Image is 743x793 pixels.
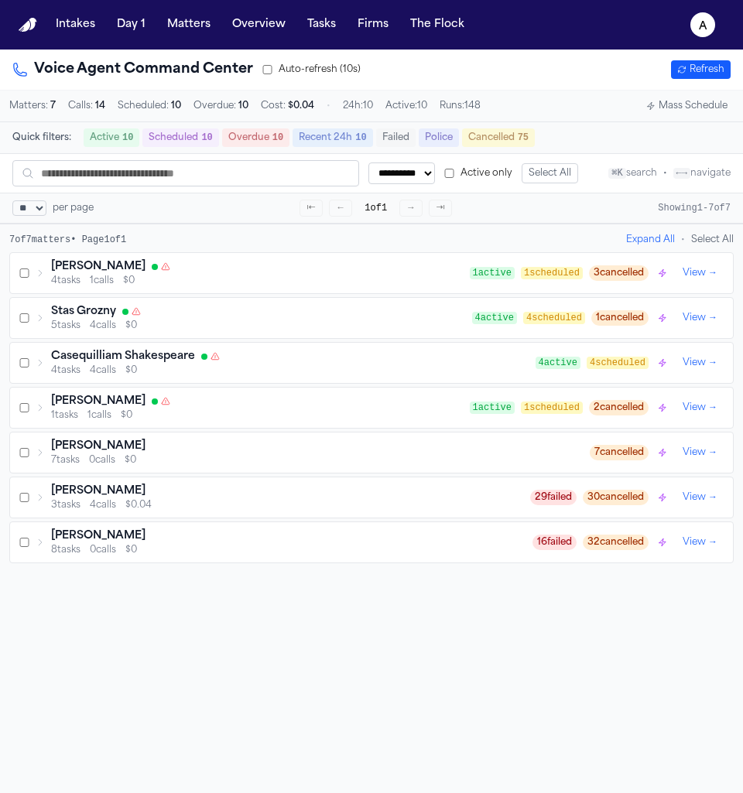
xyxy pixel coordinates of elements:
span: 1 active [470,402,515,414]
span: 14 [95,101,105,111]
img: Finch Logo [19,18,37,32]
span: Active: 10 [385,100,427,112]
button: View → [676,354,724,372]
span: • [663,169,667,178]
span: 7 tasks [51,454,80,467]
button: Overdue10 [222,128,289,147]
button: Select All [522,163,578,183]
span: 29 failed [530,490,577,505]
button: Overview [226,11,292,39]
button: View → [676,443,724,462]
h3: [PERSON_NAME] [51,528,146,544]
button: Refresh [671,60,731,79]
span: 1 scheduled [521,402,583,414]
span: 5 tasks [51,320,80,332]
button: Scheduled10 [142,128,218,147]
button: Police [419,128,459,147]
span: 10 [238,101,248,111]
button: View → [676,309,724,327]
span: 7 [50,101,56,111]
span: • [681,234,685,246]
span: Calls: [68,100,105,112]
button: View → [676,488,724,507]
span: 1 cancelled [591,310,649,326]
span: 4 calls [90,364,116,377]
button: Active10 [84,128,139,147]
h1: Voice Agent Command Center [12,59,253,80]
button: Cancelled75 [462,128,535,147]
button: View → [676,264,724,282]
label: Auto-refresh (10s) [262,63,361,76]
span: 1 calls [87,409,111,422]
span: 30 cancelled [583,490,649,505]
button: Trigger police scheduler [655,400,670,415]
button: Mass Schedule [640,97,734,115]
span: 10 [355,132,366,143]
button: Matters [161,11,217,39]
span: $0 [123,275,135,287]
h3: Casequilliam Shakespeare [51,349,195,364]
div: [PERSON_NAME]4tasks1calls$01active1scheduled3cancelledView → [10,253,733,293]
span: 1 calls [90,275,114,287]
span: $0 [121,409,132,422]
span: 1 scheduled [521,267,583,279]
span: Scheduled: [118,100,181,112]
kbd: ←→ [673,168,690,179]
button: Select All [691,234,734,246]
div: Casequilliam Shakespeare4tasks4calls$04active4scheduledView → [10,343,733,383]
span: $0.04 [125,499,152,511]
span: 4 tasks [51,364,80,377]
div: search navigate [608,167,731,179]
button: Trigger police scheduler [655,490,670,505]
span: 10 [122,132,133,143]
span: 4 calls [90,320,116,332]
h3: [PERSON_NAME] [51,439,146,454]
span: 1 tasks [51,409,78,422]
h3: Stas Grozny [51,304,116,320]
button: The Flock [404,11,471,39]
span: Overdue: [193,100,248,112]
span: Matters: [9,100,56,112]
button: Trigger police scheduler [655,355,670,371]
div: [PERSON_NAME]3tasks4calls$0.0429failed30cancelledView → [10,477,733,518]
span: 2 cancelled [589,400,649,415]
label: Active only [444,167,512,179]
button: Firms [351,11,395,39]
span: per page [53,202,94,214]
button: ⇥ [429,200,452,217]
button: ← [329,200,352,217]
button: Tasks [301,11,342,39]
span: $0 [125,364,137,377]
span: 10 [171,101,181,111]
div: [PERSON_NAME]8tasks0calls$016failed32cancelledView → [10,522,733,562]
span: Cost: [261,100,314,112]
div: Stas Grozny5tasks4calls$04active4scheduled1cancelledView → [10,298,733,338]
button: ⇤ [300,200,323,217]
span: 7 cancelled [590,445,649,460]
a: Intakes [50,11,101,39]
span: 10 [201,132,212,143]
span: 10 [272,132,283,143]
span: 0 calls [89,454,115,467]
button: Trigger police scheduler [655,310,670,326]
span: 75 [518,132,529,143]
button: View → [676,533,724,552]
span: 3 tasks [51,499,80,511]
span: 4 tasks [51,275,80,287]
span: • [327,100,330,112]
span: 4 scheduled [523,312,585,324]
span: $0 [125,454,136,467]
div: [PERSON_NAME]7tasks0calls$07cancelledView → [10,432,733,473]
div: 7 of 7 matters • Page 1 of 1 [9,234,126,246]
kbd: ⌘K [608,168,625,179]
span: 4 active [536,357,580,369]
span: $0 [125,544,137,556]
a: Day 1 [111,11,152,39]
span: 1 of 1 [358,200,393,216]
input: Active only [444,169,454,179]
button: Expand All [626,234,675,246]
